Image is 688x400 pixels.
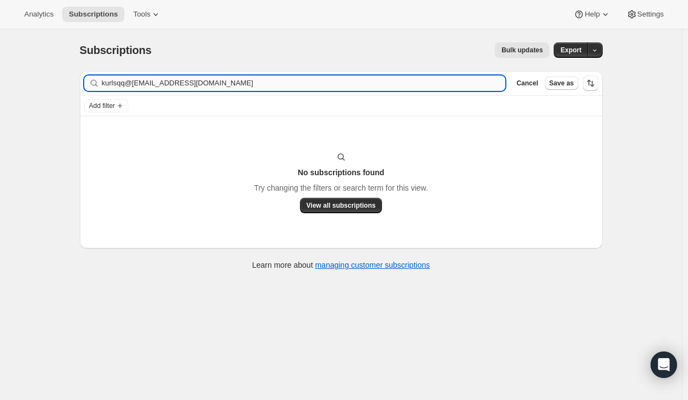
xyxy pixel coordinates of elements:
button: Bulk updates [495,42,549,58]
span: Cancel [516,79,538,88]
span: Subscriptions [80,44,152,56]
button: Cancel [512,77,542,90]
button: View all subscriptions [300,198,383,213]
button: Save as [545,77,578,90]
span: Export [560,46,581,55]
input: Filter subscribers [102,75,506,91]
h3: No subscriptions found [298,167,384,178]
span: Bulk updates [501,46,543,55]
a: managing customer subscriptions [315,261,430,269]
span: Subscriptions [69,10,118,19]
button: Sort the results [583,75,598,91]
span: View all subscriptions [307,201,376,210]
button: Subscriptions [62,7,124,22]
button: Settings [620,7,670,22]
span: Add filter [89,101,115,110]
button: Add filter [84,99,128,112]
p: Try changing the filters or search term for this view. [254,182,428,193]
button: Analytics [18,7,60,22]
button: Tools [127,7,168,22]
span: Tools [133,10,150,19]
button: Help [567,7,617,22]
div: Open Intercom Messenger [651,352,677,378]
span: Settings [637,10,664,19]
p: Learn more about [252,260,430,271]
span: Save as [549,79,574,88]
span: Help [585,10,599,19]
span: Analytics [24,10,53,19]
button: Export [554,42,588,58]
